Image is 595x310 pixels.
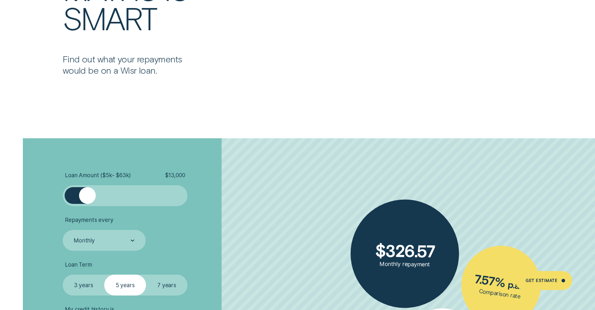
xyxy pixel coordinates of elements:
label: 5 years [104,275,146,296]
label: 7 years [146,275,188,296]
div: Monthly [74,237,95,244]
label: 3 years [63,275,105,296]
span: Repayments every [65,216,113,223]
span: Loan Term [65,261,92,268]
span: Loan Amount ( $5k - $63k ) [65,172,131,179]
a: Get Estimate [515,271,572,290]
p: Find out what your repayments would be on a Wisr loan. [63,53,198,76]
span: $ 13,000 [165,172,185,179]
